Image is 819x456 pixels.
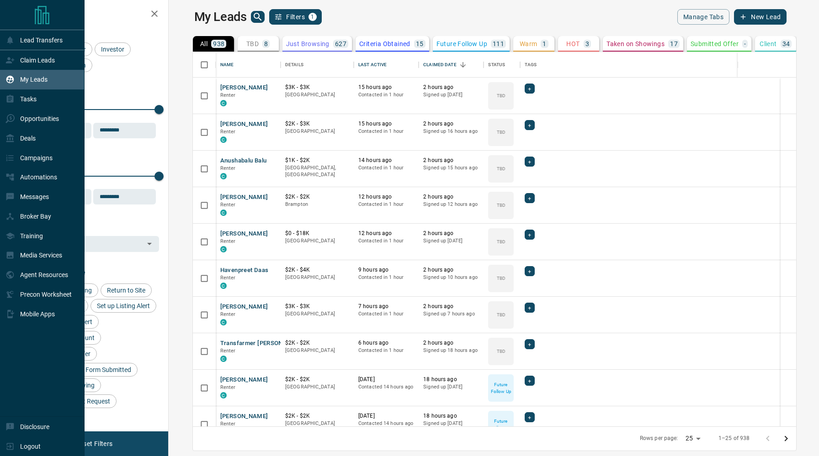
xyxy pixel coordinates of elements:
p: 15 [416,41,424,47]
p: TBD [246,41,259,47]
p: TBD [497,165,505,172]
div: + [525,120,534,130]
p: 938 [213,41,224,47]
p: All [200,41,207,47]
div: condos.ca [220,246,227,252]
p: [DATE] [358,376,414,383]
button: Go to next page [777,430,795,448]
div: Details [285,52,303,78]
p: 18 hours ago [423,376,479,383]
div: + [525,157,534,167]
p: Contacted 14 hours ago [358,383,414,391]
span: Renter [220,165,236,171]
p: Just Browsing [286,41,330,47]
p: 2 hours ago [423,230,479,237]
div: Tags [520,52,780,78]
span: + [528,230,531,239]
span: + [528,121,531,130]
p: Future Follow Up [489,418,513,431]
p: 1 [542,41,546,47]
button: [PERSON_NAME] [220,193,268,202]
p: [GEOGRAPHIC_DATA], [GEOGRAPHIC_DATA] [285,164,349,178]
p: 12 hours ago [358,230,414,237]
p: [GEOGRAPHIC_DATA] [285,383,349,391]
div: + [525,230,534,240]
p: Contacted in 1 hour [358,347,414,354]
p: TBD [497,202,505,209]
div: Last Active [358,52,387,78]
p: 1–25 of 938 [718,435,750,442]
p: Signed up 18 hours ago [423,347,479,354]
p: $2K - $3K [285,120,349,128]
p: Brampton [285,201,349,208]
p: 2 hours ago [423,193,479,201]
p: TBD [497,348,505,355]
p: Submitted Offer [691,41,739,47]
span: Renter [220,275,236,281]
p: $2K - $2K [285,376,349,383]
div: Tags [525,52,537,78]
button: Filters1 [269,9,322,25]
p: Contacted in 1 hour [358,274,414,281]
p: $2K - $4K [285,266,349,274]
div: + [525,412,534,422]
span: Investor [98,46,128,53]
span: Renter [220,202,236,208]
p: 7 hours ago [358,303,414,310]
p: $1K - $2K [285,157,349,164]
p: Signed up 15 hours ago [423,164,479,172]
p: Signed up 16 hours ago [423,128,479,135]
div: + [525,303,534,313]
p: 34 [782,41,790,47]
div: Claimed Date [419,52,484,78]
button: Anushabalu Balu [220,157,267,165]
span: Return to Site [104,287,149,294]
span: + [528,376,531,385]
div: condos.ca [220,319,227,325]
span: Renter [220,384,236,390]
p: 3 [585,41,589,47]
p: Signed up 12 hours ago [423,201,479,208]
div: Last Active [354,52,419,78]
p: [GEOGRAPHIC_DATA] [285,274,349,281]
span: + [528,84,531,93]
p: 6 hours ago [358,339,414,347]
span: Renter [220,238,236,244]
p: Future Follow Up [436,41,487,47]
div: Investor [95,42,131,56]
p: 17 [670,41,678,47]
span: + [528,157,531,166]
p: [GEOGRAPHIC_DATA] [285,310,349,318]
button: Sort [457,58,469,71]
p: 2 hours ago [423,266,479,274]
p: Signed up 7 hours ago [423,310,479,318]
p: Signed up [DATE] [423,420,479,427]
p: Signed up [DATE] [423,91,479,99]
span: Renter [220,421,236,427]
span: + [528,303,531,312]
div: condos.ca [220,136,227,143]
h1: My Leads [194,10,247,24]
p: HOT [566,41,580,47]
button: Havenpreet Daas [220,266,269,275]
div: Claimed Date [423,52,457,78]
div: Status [484,52,520,78]
p: [GEOGRAPHIC_DATA] [285,91,349,99]
p: 2 hours ago [423,84,479,91]
p: $3K - $3K [285,84,349,91]
span: Set up Listing Alert [94,302,153,309]
button: Reset Filters [69,436,118,451]
span: + [528,413,531,422]
div: + [525,339,534,349]
p: [GEOGRAPHIC_DATA] [285,347,349,354]
p: [GEOGRAPHIC_DATA] [285,420,349,427]
button: New Lead [734,9,787,25]
button: [PERSON_NAME] [220,230,268,238]
div: Name [216,52,281,78]
p: Contacted in 1 hour [358,91,414,99]
p: Signed up [DATE] [423,237,479,245]
p: 14 hours ago [358,157,414,164]
div: condos.ca [220,392,227,398]
span: Renter [220,92,236,98]
button: Open [143,237,156,250]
